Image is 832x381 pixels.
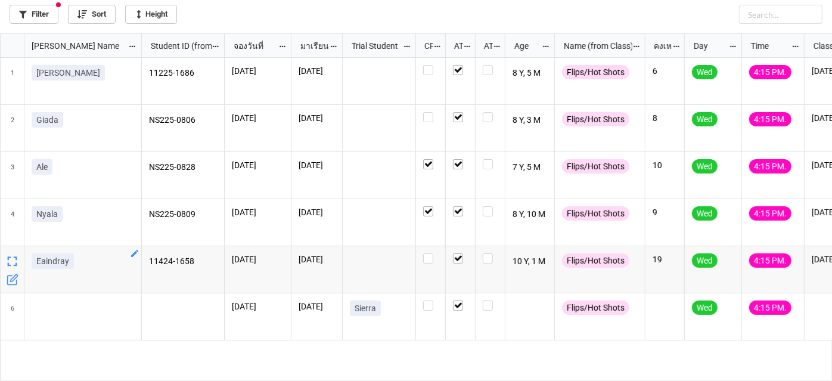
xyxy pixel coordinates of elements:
a: Sort [68,5,116,24]
p: [DATE] [299,206,335,218]
div: ATK [477,39,493,52]
p: NS225-0809 [149,206,218,223]
p: [DATE] [299,159,335,171]
div: Wed [692,112,718,126]
p: 7 Y, 5 M [513,159,548,176]
a: Height [125,5,177,24]
p: 9 [653,206,677,218]
div: 4:15 PM. [749,112,791,126]
p: Ale [36,161,48,173]
p: [DATE] [232,159,284,171]
span: 2 [11,105,14,151]
div: Flips/Hot Shots [562,206,629,221]
div: 4:15 PM. [749,206,791,221]
input: Search... [739,5,822,24]
div: 4:15 PM. [749,301,791,315]
div: Wed [692,253,718,268]
p: 8 Y, 5 M [513,65,548,82]
p: 11424-1658 [149,253,218,270]
p: [DATE] [299,65,335,77]
p: [DATE] [299,253,335,265]
div: 4:15 PM. [749,65,791,79]
div: มาเรียน [293,39,330,52]
div: CF [417,39,434,52]
div: grid [1,34,142,58]
p: [DATE] [232,301,284,312]
p: Nyala [36,208,58,220]
span: 4 [11,199,14,246]
a: Filter [10,5,58,24]
p: Sierra [355,302,376,314]
p: 19 [653,253,677,265]
div: Age [507,39,542,52]
div: Wed [692,301,718,315]
div: Wed [692,206,718,221]
div: Student ID (from [PERSON_NAME] Name) [144,39,212,52]
div: Wed [692,159,718,174]
p: 8 Y, 10 M [513,206,548,223]
div: [PERSON_NAME] Name [24,39,128,52]
div: Flips/Hot Shots [562,112,629,126]
div: Flips/Hot Shots [562,65,629,79]
div: คงเหลือ (from Nick Name) [647,39,672,52]
span: 1 [11,58,14,104]
div: Wed [692,65,718,79]
p: 10 Y, 1 M [513,253,548,270]
p: Giada [36,114,58,126]
div: Name (from Class) [557,39,632,52]
p: NS225-0828 [149,159,218,176]
div: Time [744,39,791,52]
div: 4:15 PM. [749,253,791,268]
p: [DATE] [232,112,284,124]
p: 8 Y, 3 M [513,112,548,129]
p: Eaindray [36,255,69,267]
p: [DATE] [232,65,284,77]
span: 6 [11,293,14,340]
div: ATT [447,39,464,52]
div: จองวันที่ [226,39,278,52]
p: [DATE] [232,206,284,218]
span: 3 [11,152,14,199]
p: NS225-0806 [149,112,218,129]
div: Flips/Hot Shots [562,159,629,174]
div: 4:15 PM. [749,159,791,174]
div: Trial Student [344,39,403,52]
div: Day [687,39,729,52]
p: [DATE] [232,253,284,265]
p: 10 [653,159,677,171]
p: 6 [653,65,677,77]
p: [PERSON_NAME] [36,67,100,79]
p: [DATE] [299,301,335,312]
p: [DATE] [299,112,335,124]
div: Flips/Hot Shots [562,301,629,315]
p: 11225-1686 [149,65,218,82]
p: 8 [653,112,677,124]
div: Flips/Hot Shots [562,253,629,268]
